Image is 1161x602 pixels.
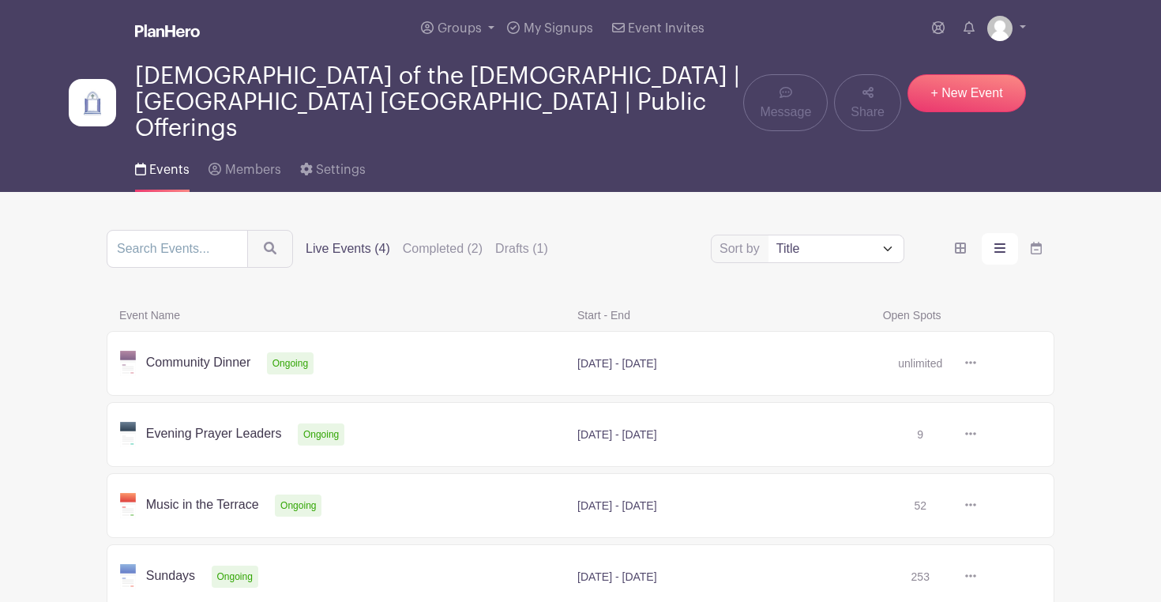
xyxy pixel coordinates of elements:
[628,22,704,35] span: Event Invites
[107,230,248,268] input: Search Events...
[149,164,190,176] span: Events
[568,306,874,325] span: Start - End
[942,233,1054,265] div: order and view
[403,239,483,258] label: Completed (2)
[316,164,366,176] span: Settings
[743,74,828,131] a: Message
[209,141,280,192] a: Members
[300,141,366,192] a: Settings
[225,164,281,176] span: Members
[135,141,190,192] a: Events
[69,79,116,126] img: Doors3.jpg
[110,306,568,325] span: Event Name
[135,24,200,37] img: logo_white-6c42ec7e38ccf1d336a20a19083b03d10ae64f83f12c07503d8b9e83406b4c7d.svg
[851,103,885,122] span: Share
[306,239,390,258] label: Live Events (4)
[874,306,1026,325] span: Open Spots
[495,239,548,258] label: Drafts (1)
[135,63,743,141] span: [DEMOGRAPHIC_DATA] of the [DEMOGRAPHIC_DATA] | [GEOGRAPHIC_DATA] [GEOGRAPHIC_DATA] | Public Offer...
[438,22,482,35] span: Groups
[524,22,593,35] span: My Signups
[907,74,1026,112] a: + New Event
[720,239,765,258] label: Sort by
[987,16,1013,41] img: default-ce2991bfa6775e67f084385cd625a349d9dcbb7a52a09fb2fda1e96e2d18dcdb.png
[306,239,561,258] div: filters
[834,74,901,131] a: Share
[760,103,811,122] span: Message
